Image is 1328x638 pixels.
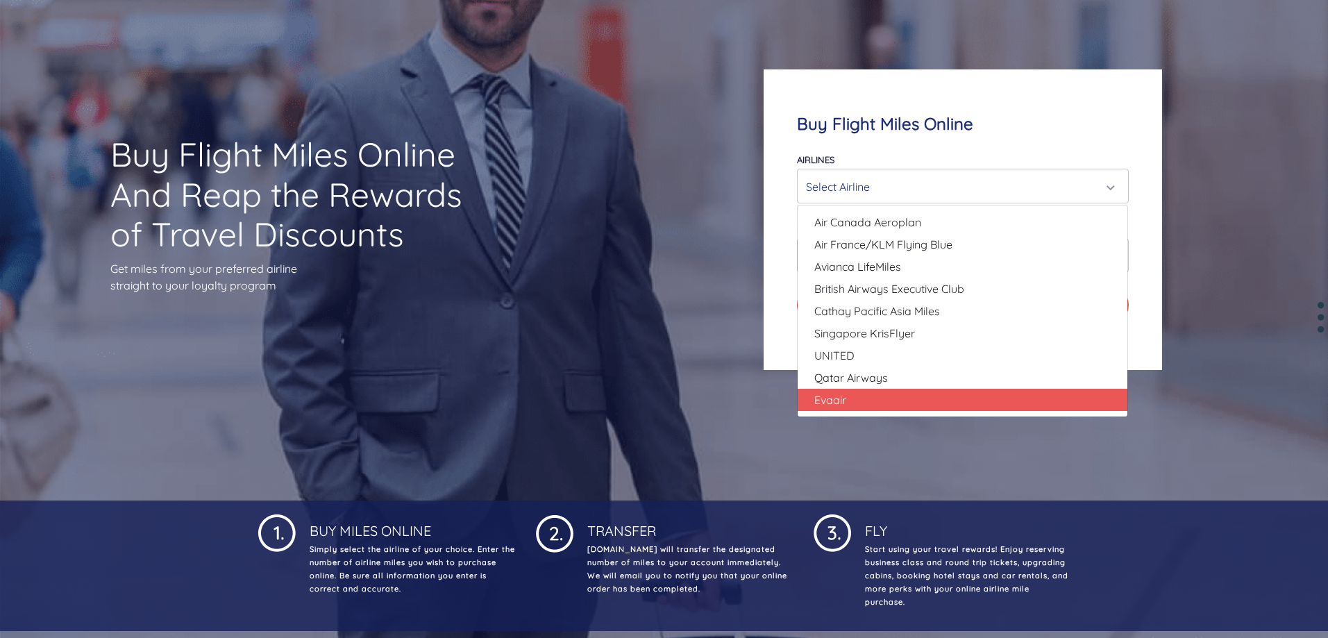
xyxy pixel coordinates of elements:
[814,325,915,342] span: Singapore KrisFlyer
[814,512,851,552] img: 1
[862,543,1070,609] p: Start using your travel rewards! Enjoy reserving business class and round trip tickets, upgrading...
[307,543,515,596] p: Simply select the airline of your choice. Enter the number of airline miles you wish to purchase ...
[797,114,1128,134] h4: Buy Flight Miles Online
[110,135,487,255] h1: Buy Flight Miles Online And Reap the Rewards of Travel Discounts
[814,303,940,319] span: Cathay Pacific Asia Miles
[585,512,793,539] h4: Transfer
[797,169,1128,203] button: Select Airline
[814,214,921,230] span: Air Canada Aeroplan
[814,258,901,275] span: Avianca LifeMiles
[797,154,834,165] label: Airlines
[814,280,964,297] span: British Airways Executive Club
[585,543,793,596] p: [DOMAIN_NAME] will transfer the designated number of miles to your account immediately. We will e...
[258,512,296,552] img: 1
[536,512,573,553] img: 1
[814,236,952,253] span: Air France/KLM Flying Blue
[110,260,487,294] p: Get miles from your preferred airline straight to your loyalty program
[307,512,515,539] h4: Buy Miles Online
[806,174,1111,200] div: Select Airline
[814,369,888,386] span: Qatar Airways
[814,347,855,364] span: UNITED
[814,392,846,408] span: Evaair
[862,512,1070,539] h4: Fly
